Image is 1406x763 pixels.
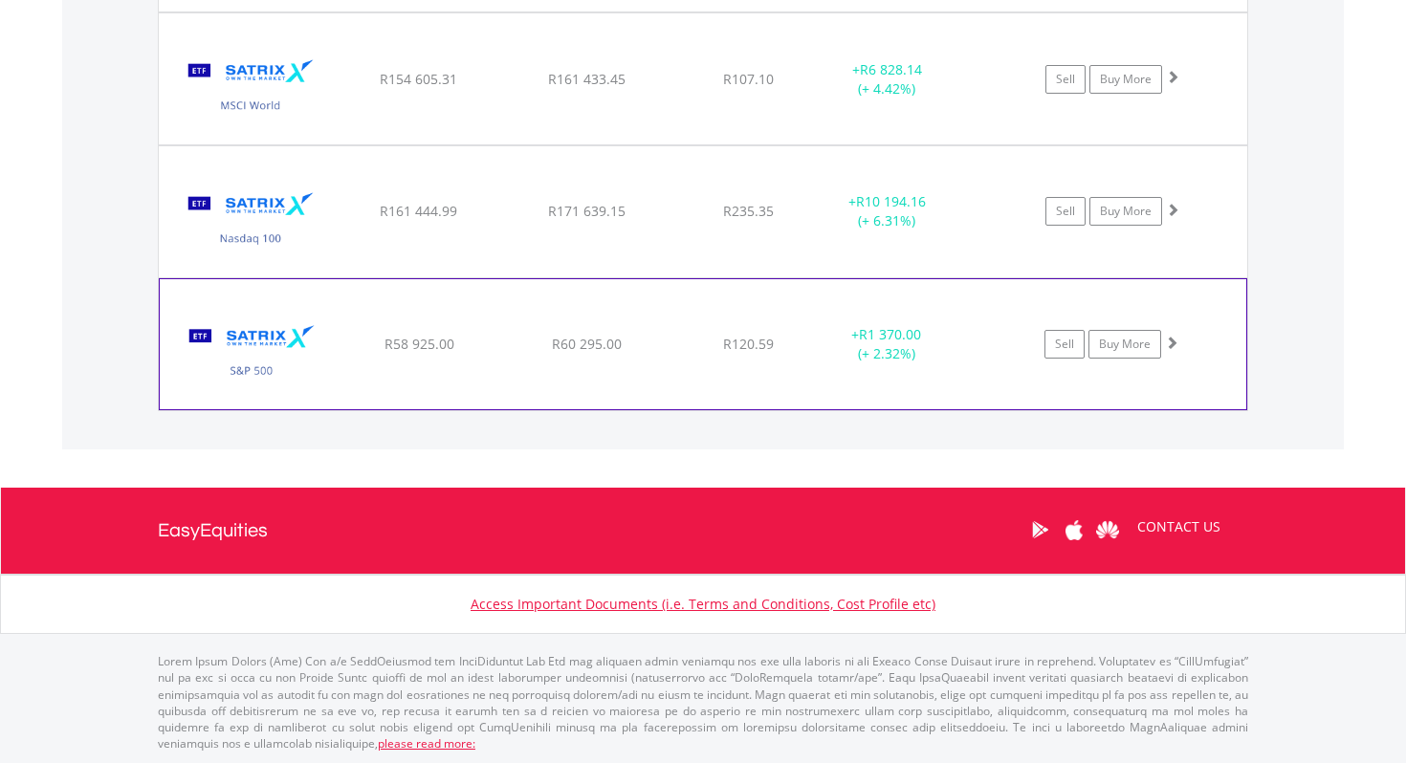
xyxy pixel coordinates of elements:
a: Sell [1044,330,1085,359]
span: R161 433.45 [548,70,626,88]
a: Sell [1045,197,1086,226]
span: R120.59 [723,335,774,353]
span: R1 370.00 [859,325,921,343]
a: Sell [1045,65,1086,94]
span: R58 925.00 [384,335,454,353]
span: R10 194.16 [856,192,926,210]
span: R161 444.99 [380,202,457,220]
span: R171 639.15 [548,202,626,220]
span: R60 295.00 [552,335,622,353]
div: + (+ 6.31%) [815,192,959,230]
a: EasyEquities [158,488,268,574]
a: Buy More [1089,65,1162,94]
a: Huawei [1090,500,1124,559]
a: Buy More [1089,197,1162,226]
span: R235.35 [723,202,774,220]
img: TFSA.STX500.png [169,303,334,404]
div: + (+ 2.32%) [815,325,958,363]
div: + (+ 4.42%) [815,60,959,98]
a: Buy More [1088,330,1161,359]
span: R154 605.31 [380,70,457,88]
a: Apple [1057,500,1090,559]
span: R107.10 [723,70,774,88]
span: R6 828.14 [860,60,922,78]
a: CONTACT US [1124,500,1234,554]
a: Google Play [1023,500,1057,559]
a: Access Important Documents (i.e. Terms and Conditions, Cost Profile etc) [471,595,935,613]
a: please read more: [378,735,475,752]
img: TFSA.STXNDQ.png [168,170,333,272]
p: Lorem Ipsum Dolors (Ame) Con a/e SeddOeiusmod tem InciDiduntut Lab Etd mag aliquaen admin veniamq... [158,653,1248,752]
img: TFSA.STXWDM.png [168,37,333,140]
